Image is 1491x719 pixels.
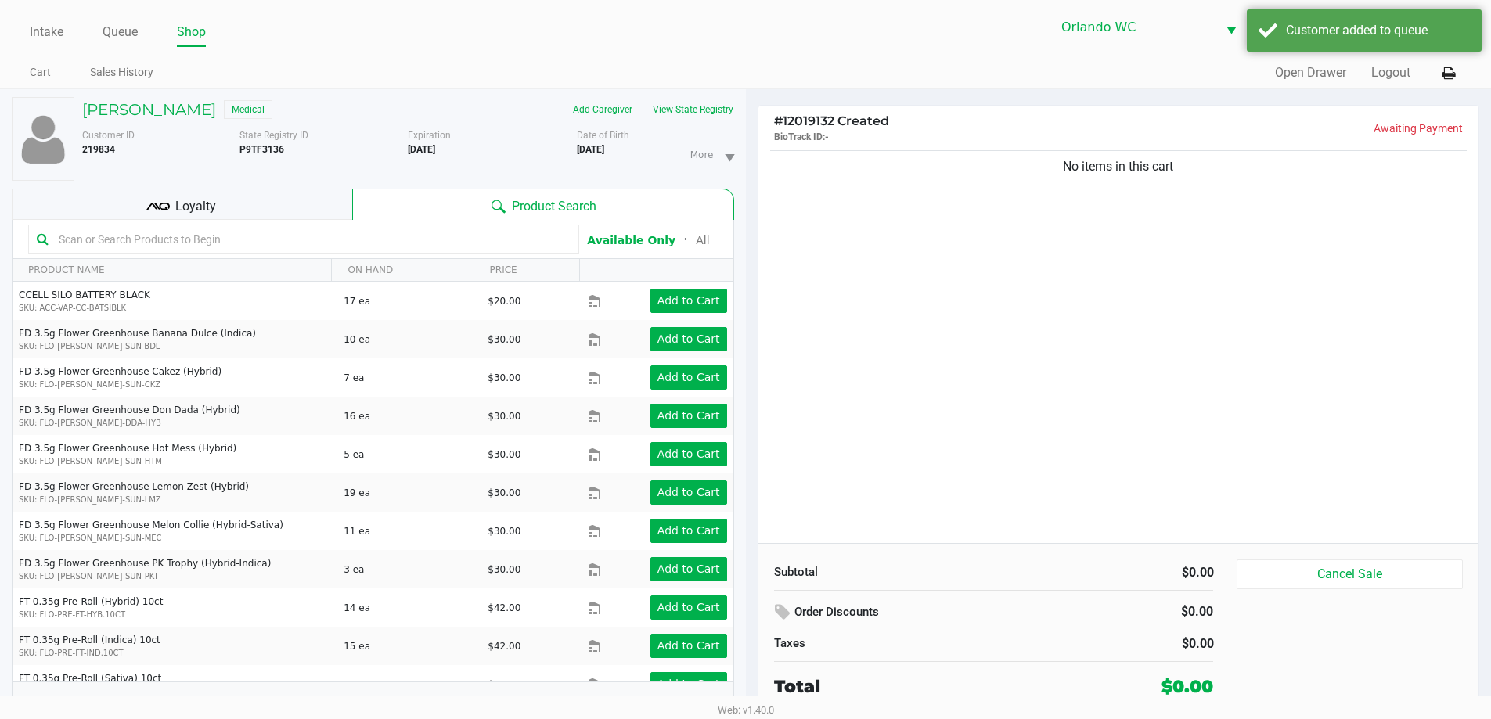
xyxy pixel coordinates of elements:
button: Add to Cart [650,404,727,428]
span: $42.00 [488,602,520,613]
span: # [774,113,783,128]
span: Go to the next page [368,688,398,718]
span: $42.00 [488,679,520,690]
td: 16 ea [337,397,481,435]
span: $30.00 [488,411,520,422]
input: Scan or Search Products to Begin [52,228,571,251]
span: Go to the last page [397,688,427,718]
td: FD 3.5g Flower Greenhouse Melon Collie (Hybrid-Sativa) [13,512,337,550]
span: Page 4 [164,689,194,719]
span: Page 8 [280,689,310,719]
span: BioTrack ID: [774,131,825,142]
span: Page 10 [338,689,368,719]
td: FD 3.5g Flower Greenhouse Lemon Zest (Hybrid) [13,473,337,512]
a: Intake [30,21,63,43]
span: $42.00 [488,641,520,652]
button: Add to Cart [650,365,727,390]
p: SKU: FLO-[PERSON_NAME]-SUN-CKZ [19,379,330,390]
td: 5 ea [337,435,481,473]
button: Add to Cart [650,327,727,351]
p: SKU: FLO-[PERSON_NAME]-DDA-HYB [19,417,330,429]
button: Add to Cart [650,289,727,313]
span: Product Search [512,197,596,216]
span: $20.00 [488,296,520,307]
button: View State Registry [643,97,734,122]
div: Customer added to queue [1286,21,1470,40]
span: $30.00 [488,449,520,460]
th: PRICE [474,259,580,282]
h5: [PERSON_NAME] [82,100,216,119]
button: Logout [1371,63,1410,82]
a: Sales History [90,63,153,82]
span: Loyalty [175,197,216,216]
p: SKU: FLO-PRE-FT-HYB.10CT [19,609,330,620]
td: 19 ea [337,473,481,512]
button: Add to Cart [650,480,727,505]
span: Customer ID [82,130,135,141]
span: $30.00 [488,487,520,498]
th: PRODUCT NAME [13,259,331,282]
app-button-loader: Add to Cart [657,371,720,383]
button: Select [1216,9,1246,45]
p: SKU: FLO-[PERSON_NAME]-SUN-LMZ [19,494,330,505]
td: 14 ea [337,588,481,627]
button: Add to Cart [650,442,727,466]
button: All [696,232,709,249]
span: Go to the previous page [48,688,77,718]
td: FT 0.35g Pre-Roll (Sativa) 10ct [13,665,337,703]
button: Add to Cart [650,595,727,620]
span: Web: v1.40.0 [718,704,774,716]
td: FD 3.5g Flower Greenhouse Hot Mess (Hybrid) [13,435,337,473]
td: 9 ea [337,665,481,703]
td: 11 ea [337,512,481,550]
td: FD 3.5g Flower Greenhouse Banana Dulce (Indica) [13,320,337,358]
th: ON HAND [331,259,473,282]
span: $30.00 [488,372,520,383]
td: FT 0.35g Pre-Roll (Hybrid) 10ct [13,588,337,627]
app-button-loader: Add to Cart [657,563,720,575]
td: FD 3.5g Flower Greenhouse Don Dada (Hybrid) [13,397,337,435]
a: Queue [103,21,138,43]
span: Page 5 [193,689,223,719]
button: Add to Cart [650,557,727,581]
a: Shop [177,21,206,43]
div: $0.00 [1082,599,1213,625]
td: 15 ea [337,627,481,665]
td: FT 0.35g Pre-Roll (Indica) 10ct [13,627,337,665]
div: Total [774,674,1052,699]
p: SKU: ACC-VAP-CC-BATSIBLK [19,302,330,314]
span: Expiration [408,130,451,141]
p: SKU: FLO-PRE-FT-IND.10CT [19,647,330,659]
p: SKU: FLO-[PERSON_NAME]-SUN-PKT [19,570,330,582]
span: Medical [224,100,272,119]
div: Data table [13,259,733,681]
div: $0.00 [1161,674,1213,699]
button: Open Drawer [1275,63,1346,82]
div: Subtotal [774,563,982,581]
app-button-loader: Add to Cart [657,409,720,422]
span: Page 2 [106,689,136,719]
p: SKU: FLO-[PERSON_NAME]-SUN-HTM [19,455,330,467]
button: Add Caregiver [563,97,643,122]
td: 17 ea [337,282,481,320]
div: Taxes [774,635,982,652]
span: $30.00 [488,564,520,575]
div: $0.00 [1006,563,1214,582]
button: Cancel Sale [1237,559,1462,589]
app-button-loader: Add to Cart [657,678,720,690]
span: ᛫ [675,232,696,247]
p: SKU: FLO-[PERSON_NAME]-SUN-BDL [19,340,330,352]
a: Cart [30,63,51,82]
span: $30.00 [488,334,520,345]
button: Add to Cart [650,634,727,658]
span: Page 9 [309,689,339,719]
app-button-loader: Add to Cart [657,486,720,498]
span: State Registry ID [239,130,308,141]
td: 3 ea [337,550,481,588]
span: Date of Birth [577,130,629,141]
span: Page 3 [135,689,165,719]
app-button-loader: Add to Cart [657,639,720,652]
b: 219834 [82,144,115,155]
span: $30.00 [488,526,520,537]
div: Order Discounts [774,599,1060,627]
